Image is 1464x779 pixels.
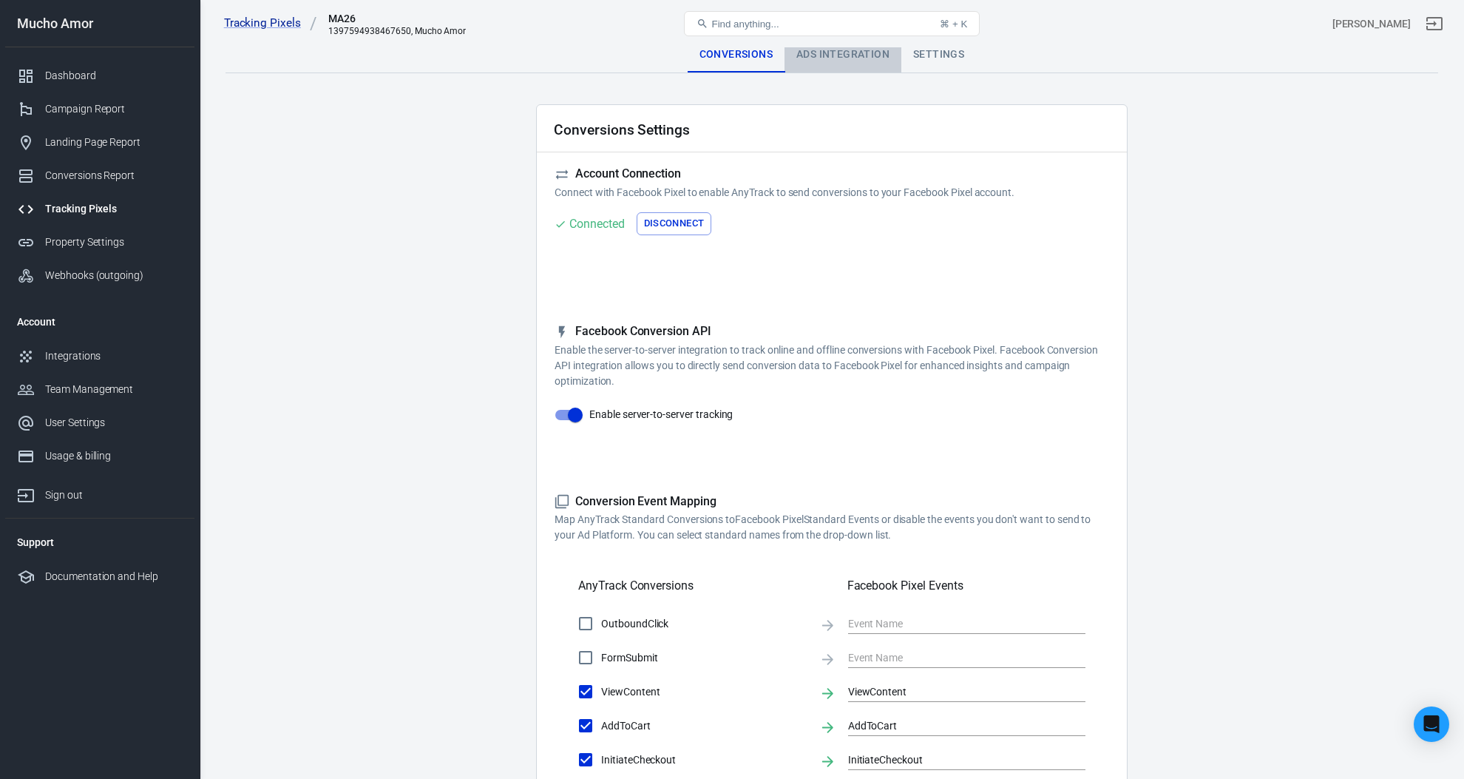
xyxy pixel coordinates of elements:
a: Dashboard [5,59,194,92]
button: Find anything...⌘ + K [684,11,980,36]
span: Enable server-to-server tracking [589,407,733,422]
a: Tracking Pixels [224,16,317,31]
a: Conversions Report [5,159,194,192]
div: Settings [901,37,976,72]
div: Landing Page Report [45,135,183,150]
div: Usage & billing [45,448,183,464]
div: Team Management [45,382,183,397]
input: Event Name [848,750,1063,769]
div: Open Intercom Messenger [1414,707,1449,742]
span: AddToCart [601,718,807,734]
button: Disconnect [637,212,712,235]
a: Integrations [5,340,194,373]
a: Team Management [5,373,194,406]
div: Campaign Report [45,101,183,117]
li: Account [5,304,194,340]
div: Property Settings [45,235,183,250]
div: Webhooks (outgoing) [45,268,183,283]
a: Webhooks (outgoing) [5,259,194,292]
div: MA26 [328,11,466,26]
a: Sign out [5,473,194,512]
input: Event Name [848,614,1063,633]
input: Event Name [848,682,1063,701]
p: Connect with Facebook Pixel to enable AnyTrack to send conversions to your Facebook Pixel account. [555,185,1109,200]
span: Find anything... [711,18,779,30]
p: Map AnyTrack Standard Conversions to Facebook Pixel Standard Events or disable the events you don... [555,512,1109,543]
div: Connected [569,215,625,233]
div: Integrations [45,348,183,364]
h5: Conversion Event Mapping [555,494,1109,510]
a: Tracking Pixels [5,192,194,226]
div: Documentation and Help [45,569,183,584]
div: Conversions Report [45,168,183,183]
a: Property Settings [5,226,194,259]
a: Sign out [1417,6,1452,41]
div: Ads Integration [784,37,901,72]
div: Account id: yzmGGMyF [1332,16,1411,32]
h5: Facebook Pixel Events [847,579,1085,593]
div: Dashboard [45,68,183,84]
div: Mucho Amor [5,17,194,30]
a: Landing Page Report [5,126,194,159]
div: 1397594938467650, Mucho Amor [328,26,466,36]
a: Campaign Report [5,92,194,126]
div: Conversions [688,37,784,72]
input: Event Name [848,648,1063,667]
li: Support [5,525,194,560]
span: FormSubmit [601,650,807,666]
h5: AnyTrack Conversions [578,579,694,593]
h5: Account Connection [555,166,1109,182]
div: Tracking Pixels [45,201,183,217]
span: InitiateCheckout [601,752,807,768]
a: User Settings [5,406,194,439]
div: Sign out [45,488,183,503]
div: ⌘ + K [940,18,967,30]
span: ViewContent [601,684,807,700]
a: Usage & billing [5,439,194,473]
h2: Conversions Settings [554,122,690,138]
p: Enable the server-to-server integration to track online and offline conversions with Facebook Pix... [555,343,1109,389]
div: User Settings [45,415,183,431]
h5: Facebook Conversion API [555,324,1109,340]
input: Event Name [848,716,1063,735]
span: OutboundClick [601,616,807,632]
